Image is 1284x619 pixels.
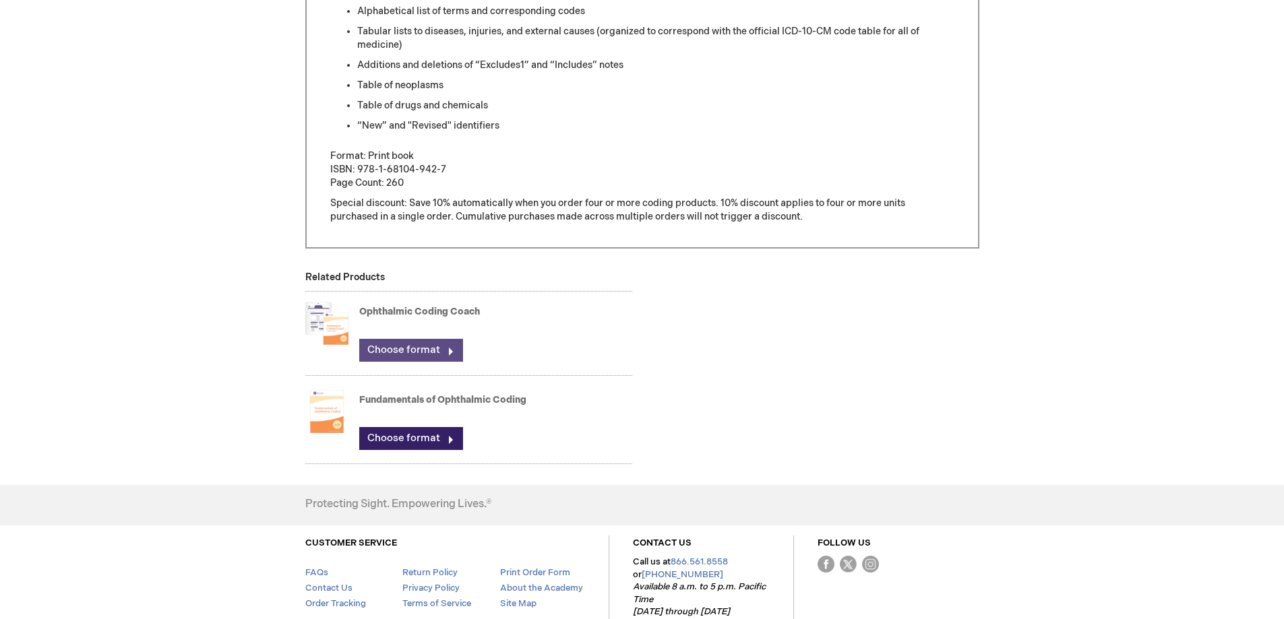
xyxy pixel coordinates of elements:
li: Additions and deletions of “Excludes1” and “Includes” notes [357,59,954,72]
a: Order Tracking [305,598,366,609]
p: Special discount: Save 10% automatically when you order four or more coding products. 10% discoun... [330,197,954,224]
li: Table of neoplasms [357,79,954,92]
a: Print Order Form [500,567,570,578]
a: Ophthalmic Coding Coach [359,306,480,317]
p: Format: Print book ISBN: 978-1-68104-942-7 Page Count: 260 [330,150,954,190]
li: Table of drugs and chemicals [357,99,954,112]
img: Ophthalmic Coding Coach [305,296,348,350]
a: [PHONE_NUMBER] [642,569,723,580]
a: About the Academy [500,583,583,593]
a: Terms of Service [402,598,471,609]
img: Facebook [818,556,834,573]
a: Site Map [500,598,537,609]
a: Choose format [359,339,463,362]
em: Available 8 a.m. to 5 p.m. Pacific Time [DATE] through [DATE] [633,581,766,617]
li: “New” and "Revised" identifiers [357,119,954,133]
a: Privacy Policy [402,583,460,593]
a: CUSTOMER SERVICE [305,537,397,548]
a: Fundamentals of Ophthalmic Coding [359,394,526,405]
a: Contact Us [305,583,353,593]
a: 866.561.8558 [671,556,728,567]
img: instagram [862,556,879,573]
p: Call us at or [633,556,770,618]
li: Alphabetical list of terms and corresponding codes [357,5,954,18]
h4: Protecting Sight. Empowering Lives.® [305,498,491,511]
strong: Related Products [305,271,385,283]
li: Tabular lists to diseases, injuries, and external causes (organized to correspond with the offici... [357,25,954,52]
img: Twitter [840,556,857,573]
img: Fundamentals of Ophthalmic Coding [305,385,348,438]
a: Return Policy [402,567,458,578]
a: FAQs [305,567,328,578]
a: FOLLOW US [818,537,871,548]
a: CONTACT US [633,537,692,548]
a: Choose format [359,427,463,450]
